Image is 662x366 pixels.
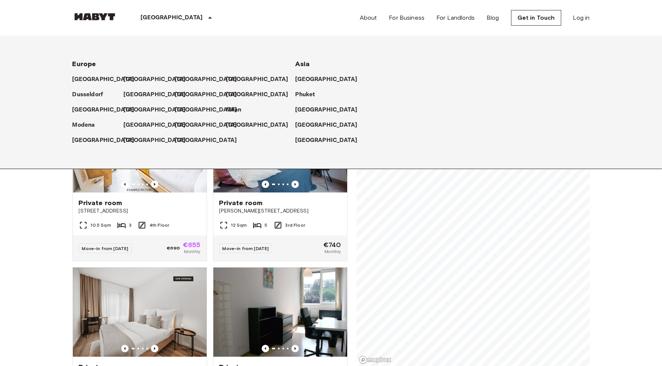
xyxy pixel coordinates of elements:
[72,106,142,114] a: [GEOGRAPHIC_DATA]
[296,106,358,114] p: [GEOGRAPHIC_DATA]
[121,345,129,352] button: Previous image
[487,13,499,22] a: Blog
[285,222,305,229] span: 3rd Floor
[296,60,310,68] span: Asia
[149,222,169,229] span: 4th Floor
[79,198,122,207] span: Private room
[82,246,129,251] span: Move-in from [DATE]
[79,207,201,215] span: [STREET_ADDRESS]
[72,75,135,84] p: [GEOGRAPHIC_DATA]
[73,268,207,357] img: Marketing picture of unit DE-01-262-002-02
[296,136,358,145] p: [GEOGRAPHIC_DATA]
[72,136,135,145] p: [GEOGRAPHIC_DATA]
[124,121,193,130] a: [GEOGRAPHIC_DATA]
[231,222,247,229] span: 12 Sqm
[184,248,200,255] span: Monthly
[124,106,186,114] p: [GEOGRAPHIC_DATA]
[291,181,299,188] button: Previous image
[91,222,111,229] span: 10.5 Sqm
[72,106,135,114] p: [GEOGRAPHIC_DATA]
[262,181,269,188] button: Previous image
[124,90,186,99] p: [GEOGRAPHIC_DATA]
[296,90,323,99] a: Phuket
[124,136,193,145] a: [GEOGRAPHIC_DATA]
[226,106,249,114] a: Milan
[324,248,341,255] span: Monthly
[219,207,341,215] span: [PERSON_NAME][STREET_ADDRESS]
[223,246,269,251] span: Move-in from [DATE]
[72,60,96,68] span: Europe
[360,13,377,22] a: About
[72,90,103,99] p: Dusseldorf
[389,13,424,22] a: For Business
[167,245,180,252] span: €690
[124,75,186,84] p: [GEOGRAPHIC_DATA]
[151,345,158,352] button: Previous image
[183,242,201,248] span: €655
[226,75,296,84] a: [GEOGRAPHIC_DATA]
[124,121,186,130] p: [GEOGRAPHIC_DATA]
[296,106,365,114] a: [GEOGRAPHIC_DATA]
[323,242,341,248] span: €740
[124,75,193,84] a: [GEOGRAPHIC_DATA]
[573,13,590,22] a: Log in
[175,136,237,145] p: [GEOGRAPHIC_DATA]
[511,10,561,26] a: Get in Touch
[124,136,186,145] p: [GEOGRAPHIC_DATA]
[175,75,245,84] a: [GEOGRAPHIC_DATA]
[121,181,129,188] button: Previous image
[296,75,358,84] p: [GEOGRAPHIC_DATA]
[219,198,263,207] span: Private room
[296,136,365,145] a: [GEOGRAPHIC_DATA]
[296,121,358,130] p: [GEOGRAPHIC_DATA]
[175,106,245,114] a: [GEOGRAPHIC_DATA]
[72,121,95,130] p: Modena
[72,90,111,99] a: Dusseldorf
[72,136,142,145] a: [GEOGRAPHIC_DATA]
[226,75,288,84] p: [GEOGRAPHIC_DATA]
[226,106,242,114] p: Milan
[262,345,269,352] button: Previous image
[175,106,237,114] p: [GEOGRAPHIC_DATA]
[141,13,203,22] p: [GEOGRAPHIC_DATA]
[175,90,237,99] p: [GEOGRAPHIC_DATA]
[72,121,103,130] a: Modena
[226,121,296,130] a: [GEOGRAPHIC_DATA]
[226,121,288,130] p: [GEOGRAPHIC_DATA]
[151,181,158,188] button: Previous image
[226,90,288,99] p: [GEOGRAPHIC_DATA]
[124,90,193,99] a: [GEOGRAPHIC_DATA]
[175,136,245,145] a: [GEOGRAPHIC_DATA]
[296,75,365,84] a: [GEOGRAPHIC_DATA]
[265,222,267,229] span: 5
[213,268,347,357] img: Marketing picture of unit DE-01-041-02M
[296,90,315,99] p: Phuket
[213,103,348,261] a: Marketing picture of unit DE-01-008-005-03HFPrevious imagePrevious imagePrivate room[PERSON_NAME]...
[175,75,237,84] p: [GEOGRAPHIC_DATA]
[296,121,365,130] a: [GEOGRAPHIC_DATA]
[291,345,299,352] button: Previous image
[124,106,193,114] a: [GEOGRAPHIC_DATA]
[175,121,245,130] a: [GEOGRAPHIC_DATA]
[226,90,296,99] a: [GEOGRAPHIC_DATA]
[72,103,207,261] a: Marketing picture of unit DE-01-07-009-02QPrevious imagePrevious imagePrivate room[STREET_ADDRESS...
[175,90,245,99] a: [GEOGRAPHIC_DATA]
[72,75,142,84] a: [GEOGRAPHIC_DATA]
[175,121,237,130] p: [GEOGRAPHIC_DATA]
[129,222,132,229] span: 3
[72,13,117,20] img: Habyt
[436,13,475,22] a: For Landlords
[359,356,391,364] a: Mapbox logo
